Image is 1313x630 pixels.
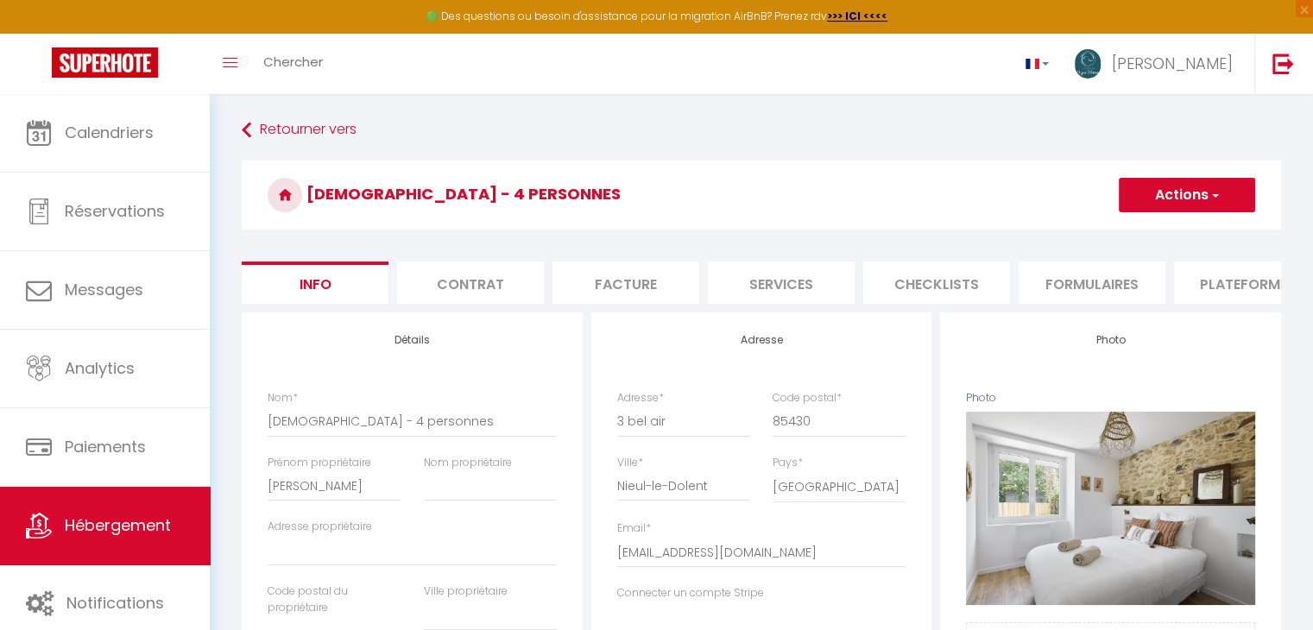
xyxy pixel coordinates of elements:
[65,122,154,143] span: Calendriers
[268,455,371,471] label: Prénom propriétaire
[242,115,1281,146] a: Retourner vers
[1075,49,1101,79] img: ...
[268,334,557,346] h4: Détails
[966,390,996,406] label: Photo
[708,261,855,304] li: Services
[617,390,664,406] label: Adresse
[424,583,508,600] label: Ville propriétaire
[65,357,135,379] span: Analytics
[52,47,158,78] img: Super Booking
[66,592,164,614] span: Notifications
[65,514,171,536] span: Hébergement
[268,519,372,535] label: Adresse propriétaire
[242,161,1281,230] h3: [DEMOGRAPHIC_DATA] - 4 personnes
[65,279,143,300] span: Messages
[242,261,388,304] li: Info
[1062,34,1254,94] a: ... [PERSON_NAME]
[773,455,803,471] label: Pays
[552,261,699,304] li: Facture
[250,34,336,94] a: Chercher
[1272,53,1294,74] img: logout
[966,334,1255,346] h4: Photo
[424,455,512,471] label: Nom propriétaire
[1119,178,1255,212] button: Actions
[268,583,401,616] label: Code postal du propriétaire
[1112,53,1233,74] span: [PERSON_NAME]
[65,436,146,457] span: Paiements
[397,261,544,304] li: Contrat
[617,334,906,346] h4: Adresse
[65,200,165,222] span: Réservations
[617,585,764,602] label: Connecter un compte Stripe
[827,9,887,23] a: >>> ICI <<<<
[617,520,651,537] label: Email
[1019,261,1165,304] li: Formulaires
[268,390,298,406] label: Nom
[617,455,643,471] label: Ville
[773,390,842,406] label: Code postal
[263,53,323,71] span: Chercher
[863,261,1010,304] li: Checklists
